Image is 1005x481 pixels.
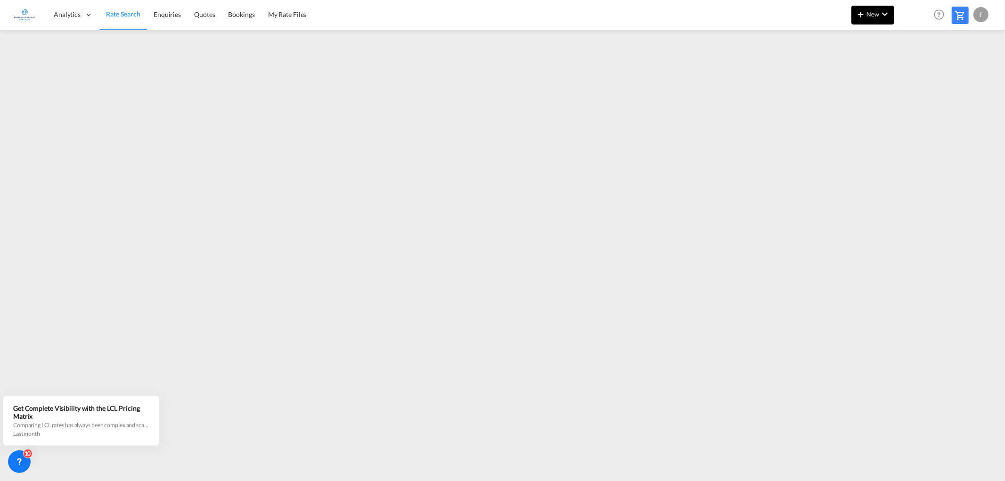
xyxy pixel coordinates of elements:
span: Quotes [194,10,215,18]
span: Enquiries [154,10,181,18]
span: New [855,10,891,18]
span: Analytics [54,10,81,19]
span: Rate Search [106,10,140,18]
img: e1326340b7c511ef854e8d6a806141ad.jpg [14,4,35,25]
md-icon: icon-chevron-down [879,8,891,20]
div: F [973,7,989,22]
button: icon-plus 400-fgNewicon-chevron-down [851,6,894,24]
div: Help [931,7,952,24]
span: Help [931,7,947,23]
md-icon: icon-plus 400-fg [855,8,866,20]
span: Bookings [229,10,255,18]
span: My Rate Files [268,10,307,18]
